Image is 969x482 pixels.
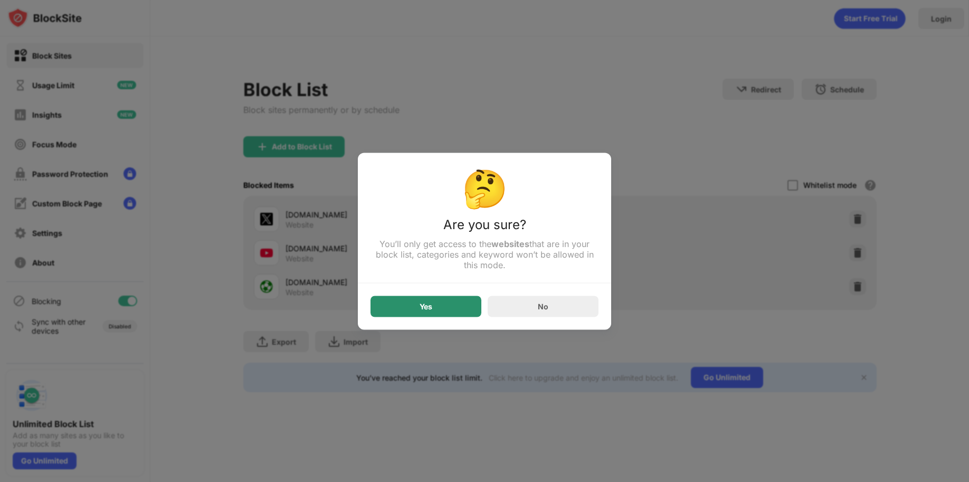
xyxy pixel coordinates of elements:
[538,302,548,311] div: No
[491,238,529,249] strong: websites
[370,216,598,238] div: Are you sure?
[420,302,432,310] div: Yes
[370,165,598,210] div: 🤔
[370,238,598,270] div: You’ll only get access to the that are in your block list, categories and keyword won’t be allowe...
